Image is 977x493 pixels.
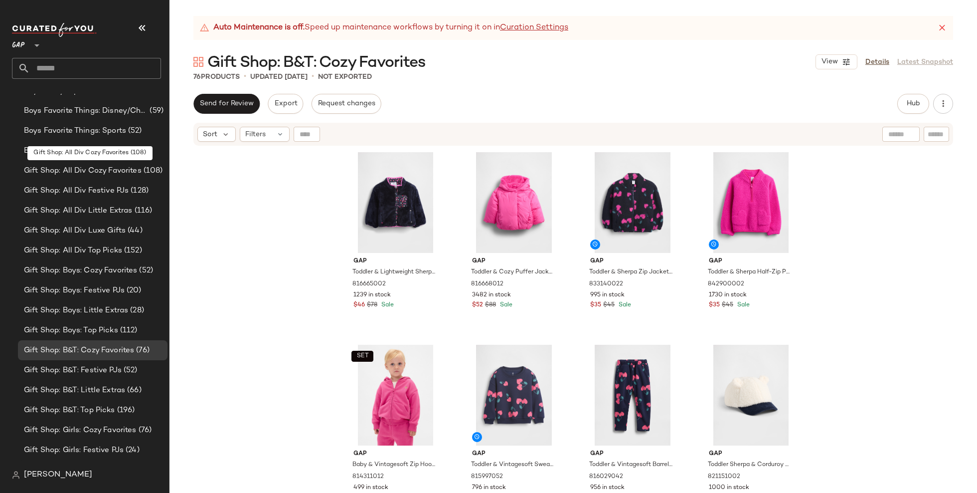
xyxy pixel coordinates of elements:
[471,268,555,277] span: Toddler & Cozy Puffer Jacket by Gap [PERSON_NAME] Pink Size 18-24 M
[709,301,720,310] span: $35
[472,301,483,310] span: $52
[312,94,381,114] button: Request changes
[589,268,673,277] span: Toddler & Sherpa Zip Jacket by Gap Navy Cherries Size 3 YRS
[24,465,127,476] span: Gift Shop: Girls: Little Extras
[379,302,394,308] span: Sale
[709,291,747,300] span: 1730 in stock
[213,22,305,34] strong: Auto Maintenance is off.
[24,205,133,217] span: Gift Shop: All Div Little Extras
[250,72,308,82] p: updated [DATE]
[722,301,733,310] span: $45
[472,484,506,493] span: 796 in stock
[701,152,801,253] img: cn60753136.jpg
[134,345,150,356] span: (76)
[603,301,615,310] span: $45
[590,484,625,493] span: 956 in stock
[199,100,254,108] span: Send for Review
[345,152,446,253] img: cn59762288.jpg
[125,385,142,396] span: (66)
[207,53,425,73] span: Gift Shop: B&T: Cozy Favorites
[352,473,384,482] span: 814311012
[193,94,260,114] button: Send for Review
[126,125,142,137] span: (52)
[897,94,929,114] button: Hub
[472,450,556,459] span: Gap
[353,450,438,459] span: Gap
[472,257,556,266] span: Gap
[590,301,601,310] span: $35
[709,484,749,493] span: 1000 in stock
[137,425,152,436] span: (76)
[268,94,303,114] button: Export
[24,405,115,416] span: Gift Shop: B&T: Top Picks
[352,280,386,289] span: 816665002
[815,54,857,69] button: View
[24,245,122,256] span: Gift Shop: All Div Top Picks
[500,22,568,34] a: Curation Settings
[12,34,25,52] span: GAP
[199,22,568,34] div: Speed up maintenance workflows by turning it on in
[345,345,446,446] img: cn60237725.jpg
[24,125,126,137] span: Boys Favorite Things: Sports
[353,257,438,266] span: Gap
[24,469,92,481] span: [PERSON_NAME]
[124,445,140,456] span: (24)
[589,280,623,289] span: 833140022
[129,185,149,197] span: (128)
[245,129,266,140] span: Filters
[709,450,793,459] span: Gap
[353,484,388,493] span: 499 in stock
[127,465,143,476] span: (28)
[193,57,203,67] img: svg%3e
[24,345,134,356] span: Gift Shop: B&T: Cozy Favorites
[24,165,142,177] span: Gift Shop: All Div Cozy Favorites
[352,461,437,470] span: Baby & Vintagesoft Zip Hoodie by Gap Bright Fuchsia Size 6-12 M
[735,302,750,308] span: Sale
[12,471,20,479] img: svg%3e
[708,461,792,470] span: Toddler Sherpa & Corduroy Bear Baseball Hat by Gap [PERSON_NAME] Size M/L
[128,305,144,316] span: (28)
[590,291,625,300] span: 995 in stock
[471,473,503,482] span: 815997052
[590,257,674,266] span: Gap
[193,72,240,82] div: Products
[865,57,889,67] a: Details
[244,71,246,83] span: •
[203,129,217,140] span: Sort
[126,225,143,237] span: (44)
[464,152,564,253] img: cn59877006.jpg
[133,205,153,217] span: (116)
[24,285,125,296] span: Gift Shop: Boys: Festive PJs
[24,425,137,436] span: Gift Shop: Girls: Cozy Favorites
[137,265,153,276] span: (52)
[582,152,682,253] img: cn60219857.jpg
[24,325,118,336] span: Gift Shop: Boys: Top Picks
[821,58,838,66] span: View
[353,301,365,310] span: $46
[708,268,792,277] span: Toddler & Sherpa Half-Zip Pullover by Gap Standout Pink Size 12-18 M
[708,280,744,289] span: 842900002
[24,145,110,157] span: Boys: The Graphic Shop
[701,345,801,446] img: cn59721180.jpg
[709,257,793,266] span: Gap
[274,100,297,108] span: Export
[24,385,125,396] span: Gift Shop: B&T: Little Extras
[589,473,623,482] span: 816029042
[485,301,496,310] span: $88
[471,280,503,289] span: 816668012
[708,473,740,482] span: 821151002
[24,185,129,197] span: Gift Shop: All Div Festive PJs
[472,291,511,300] span: 3482 in stock
[582,345,682,446] img: cn60614219.jpg
[122,245,142,256] span: (152)
[24,265,137,276] span: Gift Shop: Boys: Cozy Favorites
[906,100,920,108] span: Hub
[118,325,138,336] span: (112)
[471,461,555,470] span: Toddler & Vintagesoft Sweatshirt by Gap Navy Cherries Size 18-24 M
[318,100,375,108] span: Request changes
[590,450,674,459] span: Gap
[589,461,673,470] span: Toddler & Vintagesoft Barrel Sweatpants by Gap Navy Cherries Size 18-24 M
[24,225,126,237] span: Gift Shop: All Div Luxe Gifts
[24,365,122,376] span: Gift Shop: B&T: Festive PJs
[617,302,631,308] span: Sale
